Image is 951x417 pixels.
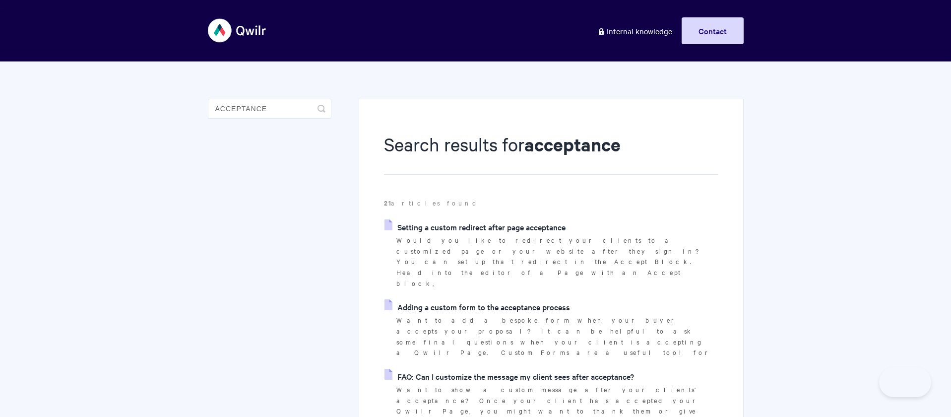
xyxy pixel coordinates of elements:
[879,367,931,397] iframe: Toggle Customer Support
[396,315,718,358] p: Want to add a bespoke form when your buyer accepts your proposal? It can be helpful to ask some f...
[208,99,331,119] input: Search
[384,369,634,384] a: FAQ: Can I customize the message my client sees after acceptance?
[396,235,718,289] p: Would you like to redirect your clients to a customized page or your website after they sign in? ...
[590,17,680,44] a: Internal knowledge
[208,12,267,49] img: Qwilr Help Center
[384,198,718,208] p: articles found
[524,132,621,156] strong: acceptance
[384,299,570,314] a: Adding a custom form to the acceptance process
[682,17,744,44] a: Contact
[384,132,718,175] h1: Search results for
[384,219,566,234] a: Setting a custom redirect after page acceptance
[384,198,391,208] strong: 21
